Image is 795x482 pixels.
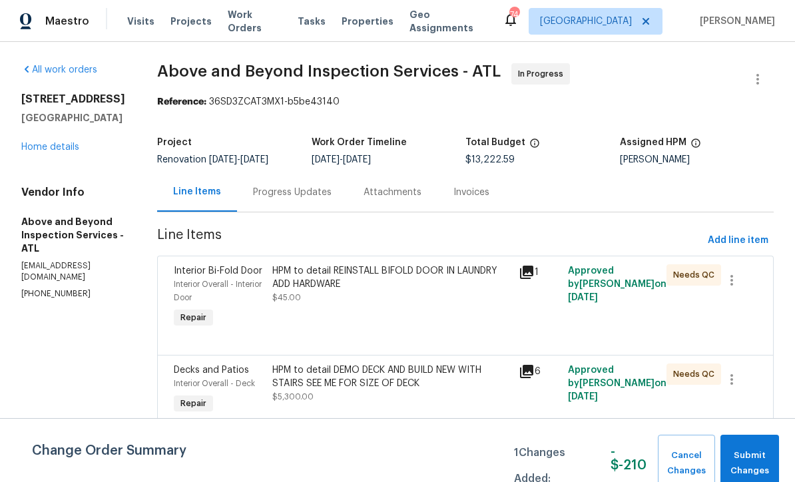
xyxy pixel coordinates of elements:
span: $45.00 [272,294,301,302]
span: [PERSON_NAME] [694,15,775,28]
span: [DATE] [240,155,268,164]
div: [PERSON_NAME] [620,155,774,164]
span: Submit Changes [727,448,772,479]
span: Interior Bi-Fold Door [174,266,262,276]
h5: Total Budget [465,138,525,147]
button: Add line item [702,228,774,253]
span: Repair [175,397,212,410]
span: [DATE] [209,155,237,164]
span: Projects [170,15,212,28]
span: Tasks [298,17,326,26]
h5: Assigned HPM [620,138,686,147]
div: HPM to detail DEMO DECK AND BUILD NEW WITH STAIRS SEE ME FOR SIZE OF DECK [272,363,511,390]
span: Renovation [157,155,268,164]
b: Reference: [157,97,206,107]
span: $13,222.59 [465,155,515,164]
span: [GEOGRAPHIC_DATA] [540,15,632,28]
a: Home details [21,142,79,152]
span: Interior Overall - Deck [174,379,255,387]
div: 36SD3ZCAT3MX1-b5be43140 [157,95,774,109]
div: Progress Updates [253,186,332,199]
span: Visits [127,15,154,28]
span: [DATE] [343,155,371,164]
div: 6 [519,363,560,379]
span: The total cost of line items that have been proposed by Opendoor. This sum includes line items th... [529,138,540,155]
a: All work orders [21,65,97,75]
p: [EMAIL_ADDRESS][DOMAIN_NAME] [21,260,125,283]
span: [DATE] [568,293,598,302]
h5: Project [157,138,192,147]
span: Add line item [708,232,768,249]
span: Decks and Patios [174,365,249,375]
h2: [STREET_ADDRESS] [21,93,125,106]
span: Approved by [PERSON_NAME] on [568,266,666,302]
span: Repair [175,311,212,324]
span: Interior Overall - Interior Door [174,280,262,302]
span: Work Orders [228,8,282,35]
span: Approved by [PERSON_NAME] on [568,365,666,401]
div: Line Items [173,185,221,198]
div: HPM to detail REINSTALL BIFOLD DOOR IN LAUNDRY ADD HARDWARE [272,264,511,291]
h5: Work Order Timeline [312,138,407,147]
span: Geo Assignments [409,8,487,35]
span: - [209,155,268,164]
h4: Vendor Info [21,186,125,199]
span: Cancel Changes [664,448,708,479]
h5: Above and Beyond Inspection Services - ATL [21,215,125,255]
span: In Progress [518,67,569,81]
span: Line Items [157,228,702,253]
span: Needs QC [673,367,720,381]
span: - [312,155,371,164]
span: [DATE] [568,392,598,401]
span: Properties [342,15,394,28]
div: Invoices [453,186,489,199]
span: $5,300.00 [272,393,314,401]
h5: [GEOGRAPHIC_DATA] [21,111,125,124]
span: The hpm assigned to this work order. [690,138,701,155]
span: Maestro [45,15,89,28]
div: 74 [509,8,519,21]
span: [DATE] [312,155,340,164]
div: 1 [519,264,560,280]
span: Above and Beyond Inspection Services - ATL [157,63,501,79]
div: Attachments [364,186,421,199]
span: Needs QC [673,268,720,282]
p: [PHONE_NUMBER] [21,288,125,300]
